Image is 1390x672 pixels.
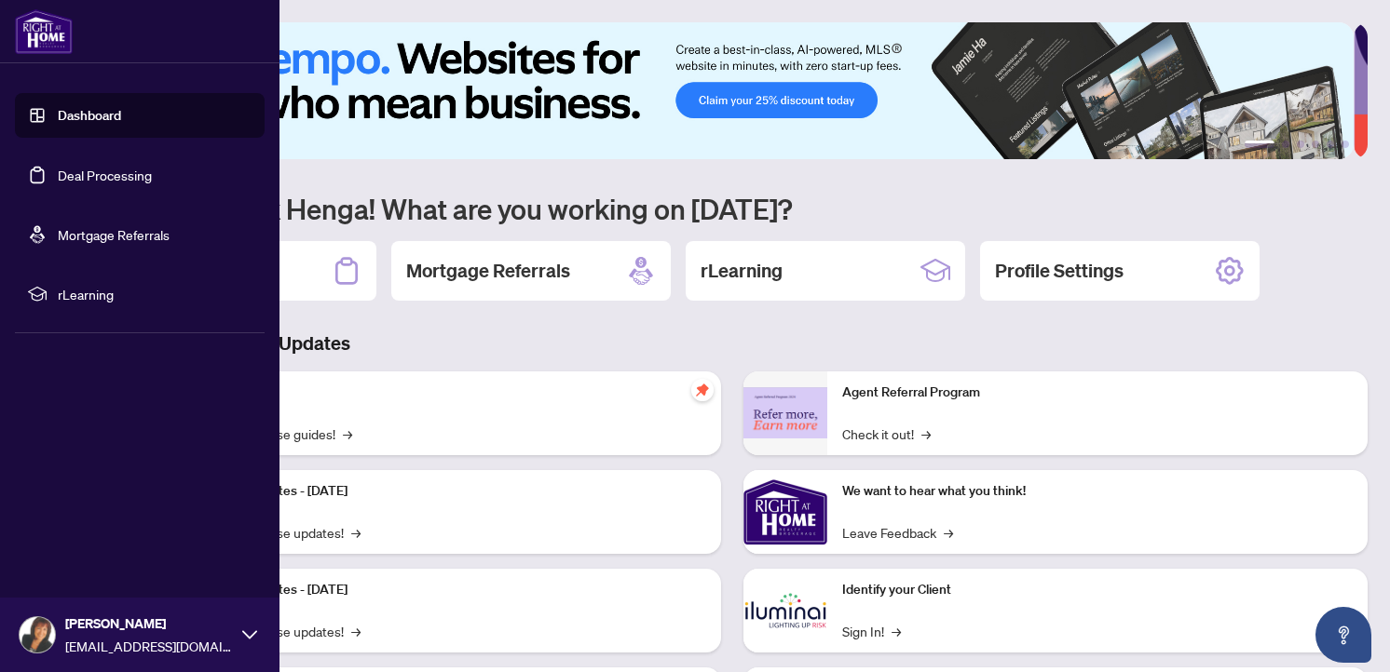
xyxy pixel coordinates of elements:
[343,423,352,444] span: →
[196,580,706,600] p: Platform Updates - [DATE]
[1315,607,1371,663] button: Open asap
[743,470,827,554] img: We want to hear what you think!
[58,107,121,124] a: Dashboard
[1312,141,1319,148] button: 4
[842,383,1353,403] p: Agent Referral Program
[20,617,55,652] img: Profile Icon
[743,569,827,652] img: Identify your Client
[58,226,170,243] a: Mortgage Referrals
[196,383,706,403] p: Self-Help
[743,387,827,438] img: Agent Referral Program
[65,636,233,656] span: [EMAIL_ADDRESS][DOMAIN_NAME]
[1245,141,1274,148] button: 1
[15,9,73,54] img: logo
[1282,141,1289,148] button: 2
[1327,141,1334,148] button: 5
[97,191,1368,226] h1: Welcome back Henga! What are you working on [DATE]?
[1297,141,1304,148] button: 3
[65,613,233,634] span: [PERSON_NAME]
[351,522,361,543] span: →
[1342,141,1349,148] button: 6
[701,258,783,284] h2: rLearning
[921,423,931,444] span: →
[58,167,152,183] a: Deal Processing
[842,423,931,444] a: Check it out!→
[196,481,706,502] p: Platform Updates - [DATE]
[842,522,953,543] a: Leave Feedback→
[842,580,1353,600] p: Identify your Client
[892,621,901,641] span: →
[351,621,361,641] span: →
[842,481,1353,502] p: We want to hear what you think!
[691,379,714,401] span: pushpin
[995,258,1124,284] h2: Profile Settings
[406,258,570,284] h2: Mortgage Referrals
[97,22,1354,159] img: Slide 0
[97,330,1368,356] h3: Brokerage & Industry Updates
[58,284,252,304] span: rLearning
[944,522,953,543] span: →
[842,621,901,641] a: Sign In!→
